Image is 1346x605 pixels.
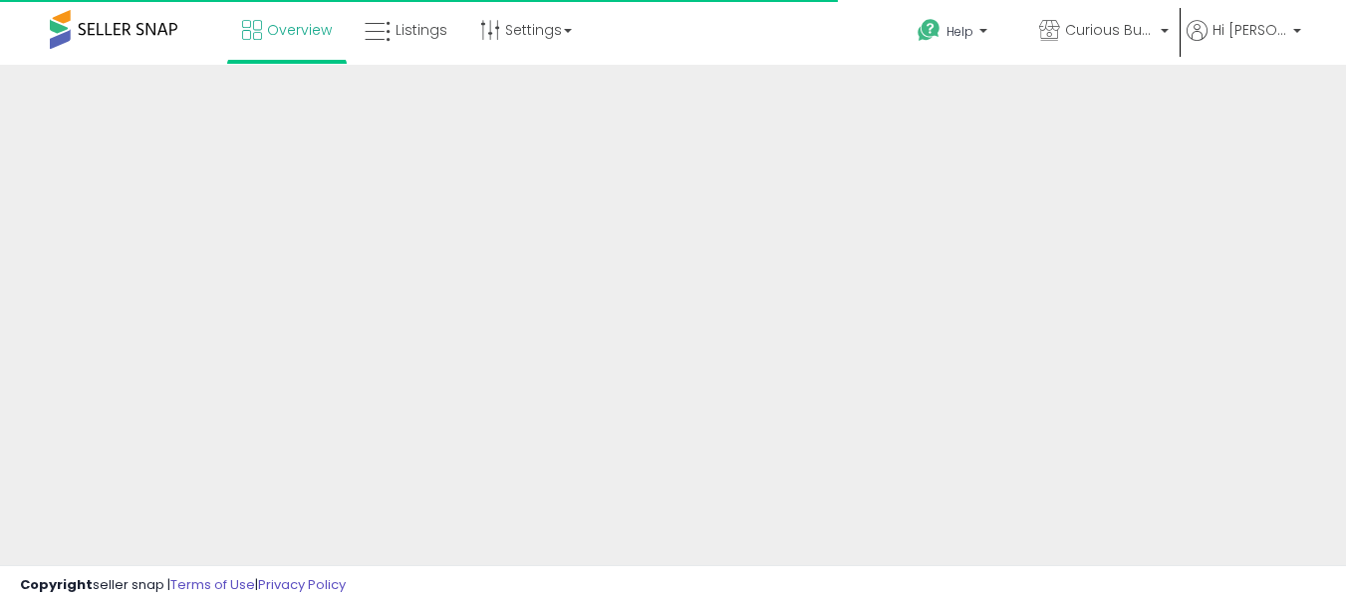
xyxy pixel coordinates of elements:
[396,20,447,40] span: Listings
[1212,20,1287,40] span: Hi [PERSON_NAME]
[902,3,1021,65] a: Help
[267,20,332,40] span: Overview
[1065,20,1155,40] span: Curious Buy Nature
[946,23,973,40] span: Help
[1187,20,1301,65] a: Hi [PERSON_NAME]
[20,576,346,595] div: seller snap | |
[20,575,93,594] strong: Copyright
[170,575,255,594] a: Terms of Use
[917,18,942,43] i: Get Help
[258,575,346,594] a: Privacy Policy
